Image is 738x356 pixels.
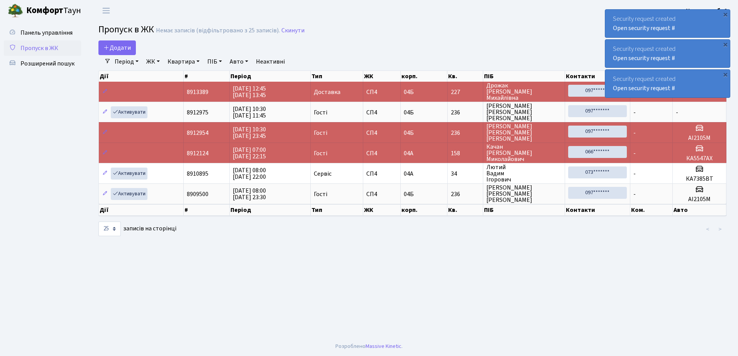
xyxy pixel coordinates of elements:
[404,190,414,198] span: 04Б
[4,40,81,56] a: Пропуск в ЖК
[673,204,726,216] th: Авто
[204,55,225,68] a: ПІБ
[447,204,483,216] th: Кв.
[233,84,266,99] span: [DATE] 12:45 [DATE] 13:45
[253,55,288,68] a: Неактивні
[404,149,413,158] span: 04А
[230,204,311,216] th: Період
[314,171,332,177] span: Сервіс
[404,88,414,96] span: 04Б
[686,6,729,15] a: Консьєрж б. 4.
[565,204,630,216] th: Контакти
[633,108,636,117] span: -
[486,123,562,142] span: [PERSON_NAME] [PERSON_NAME] [PERSON_NAME]
[633,149,636,158] span: -
[187,190,208,198] span: 8909500
[366,191,398,197] span: СП4
[311,204,363,216] th: Тип
[676,155,723,162] h5: КА5547АХ
[314,191,327,197] span: Гості
[451,191,480,197] span: 236
[401,71,447,82] th: корп.
[613,84,675,92] a: Open security request #
[20,59,74,68] span: Розширений пошук
[366,130,398,136] span: СП4
[112,55,142,68] a: Період
[103,44,131,52] span: Додати
[233,186,266,202] span: [DATE] 08:00 [DATE] 23:30
[311,71,363,82] th: Тип
[363,71,401,82] th: ЖК
[451,109,480,116] span: 236
[404,170,413,178] span: 04А
[404,129,414,137] span: 04Б
[676,196,723,203] h5: АІ2105М
[633,170,636,178] span: -
[156,27,280,34] div: Немає записів (відфільтровано з 25 записів).
[451,89,480,95] span: 227
[98,222,121,236] select: записів на сторінці
[483,71,565,82] th: ПІБ
[314,109,327,116] span: Гості
[187,170,208,178] span: 8910895
[451,130,480,136] span: 236
[486,185,562,203] span: [PERSON_NAME] [PERSON_NAME] [PERSON_NAME]
[486,144,562,162] span: Качан [PERSON_NAME] Миколайович
[401,204,447,216] th: корп.
[184,71,230,82] th: #
[26,4,63,17] b: Комфорт
[26,4,81,17] span: Таун
[676,108,678,117] span: -
[605,40,730,67] div: Security request created
[111,188,147,200] a: Активувати
[565,71,630,82] th: Контакти
[404,108,414,117] span: 04Б
[366,342,401,350] a: Massive Kinetic
[486,82,562,101] span: Дрожак [PERSON_NAME] Михайлівна
[633,190,636,198] span: -
[486,164,562,183] span: Лютий Вадим Ігорович
[721,71,729,78] div: ×
[98,40,136,55] a: Додати
[335,342,403,351] div: Розроблено .
[233,105,266,120] span: [DATE] 10:30 [DATE] 11:45
[363,204,401,216] th: ЖК
[721,10,729,18] div: ×
[613,24,675,32] a: Open security request #
[20,29,73,37] span: Панель управління
[721,40,729,48] div: ×
[314,89,340,95] span: Доставка
[633,129,636,137] span: -
[98,222,176,236] label: записів на сторінці
[447,71,483,82] th: Кв.
[8,3,23,18] img: logo.png
[281,27,305,34] a: Скинути
[314,130,327,136] span: Гості
[4,56,81,71] a: Розширений пошук
[164,55,203,68] a: Квартира
[613,54,675,62] a: Open security request #
[187,129,208,137] span: 8912954
[184,204,230,216] th: #
[451,171,480,177] span: 34
[111,168,147,180] a: Активувати
[111,106,147,118] a: Активувати
[483,204,565,216] th: ПІБ
[99,204,184,216] th: Дії
[233,146,266,161] span: [DATE] 07:00 [DATE] 22:15
[605,10,730,37] div: Security request created
[230,71,311,82] th: Період
[227,55,251,68] a: Авто
[676,175,723,183] h5: КА7385ВТ
[98,23,154,36] span: Пропуск в ЖК
[187,88,208,96] span: 8913389
[187,149,208,158] span: 8912124
[605,70,730,97] div: Security request created
[366,89,398,95] span: СП4
[686,7,729,15] b: Консьєрж б. 4.
[451,150,480,156] span: 158
[143,55,163,68] a: ЖК
[99,71,184,82] th: Дії
[187,108,208,117] span: 8912975
[366,150,398,156] span: СП4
